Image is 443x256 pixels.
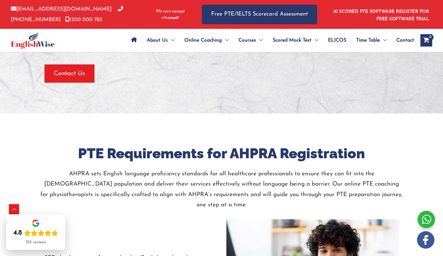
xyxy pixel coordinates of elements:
a: View Shopping Cart, empty [420,34,432,47]
img: Afterpay-Logo [162,16,179,20]
span: Time Table [356,29,380,51]
a: ELICOS [323,29,351,51]
span: Menu Toggle [256,29,263,51]
a: Contact [391,29,414,51]
span: Online Coaching [184,29,222,51]
span: Contact Us [54,69,85,78]
span: Menu Toggle [311,29,318,51]
span: We now accept [156,8,185,15]
span: Menu Toggle [222,29,228,51]
img: cropped-ew-logo [11,32,55,49]
div: 723 reviews [25,240,46,245]
aside: Header Widget 1 [330,4,432,25]
span: Menu Toggle [380,29,386,51]
nav: Site Navigation: Main Menu [126,29,414,51]
a: Online CoachingMenu Toggle [179,29,233,51]
a: About UsMenu Toggle [142,29,179,51]
a: 1300 000 783 [65,17,102,22]
a: AI SCORED PTE SOFTWARE REGISTER FOR FREE SOFTWARE TRIAL [333,9,429,21]
a: [EMAIL_ADDRESS][DOMAIN_NAME] [11,7,112,12]
span: Contact [396,29,414,51]
div: 4.8 [13,229,22,237]
span: Scored Mock Test [273,29,311,51]
a: [PHONE_NUMBER] [11,7,123,22]
h2: PTE Requirements for AHPRA Registration [40,145,404,163]
div: Rating: 4.8 out of 5 [13,229,58,237]
a: Time TableMenu Toggle [351,29,391,51]
span: Courses [238,29,256,51]
span: ELICOS [328,29,346,51]
span: Menu Toggle [168,29,174,51]
a: CoursesMenu Toggle [233,29,268,51]
p: AHPRA sets English language proficiency standards for all healthcare professionals to ensure they... [40,169,404,210]
a: Scored Mock TestMenu Toggle [268,29,323,51]
a: Free PTE/IELTS Scorecard Assessment [202,5,317,24]
img: white-facebook.png [417,231,434,249]
button: Contact Us [44,65,94,83]
span: About Us [147,29,168,51]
